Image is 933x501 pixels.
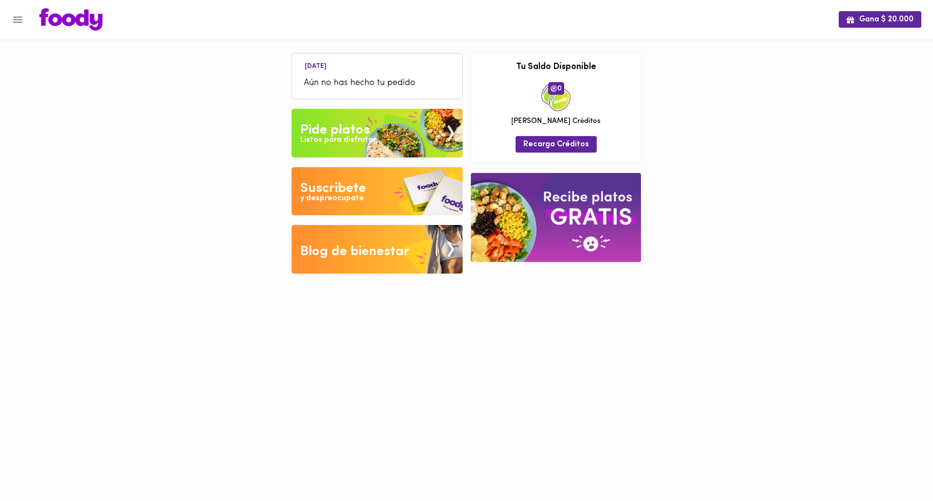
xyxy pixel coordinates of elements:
[839,11,921,27] button: Gana $ 20.000
[548,82,564,95] span: 0
[300,242,410,261] div: Blog de bienestar
[847,15,914,24] span: Gana $ 20.000
[304,77,450,90] span: Aún no has hecho tu pedido
[523,140,589,149] span: Recarga Créditos
[297,61,334,70] li: [DATE]
[300,179,366,198] div: Suscribete
[300,193,364,204] div: y despreocupate
[292,225,463,274] img: Blog de bienestar
[511,116,601,126] span: [PERSON_NAME] Créditos
[516,136,597,152] button: Recarga Créditos
[292,167,463,216] img: Disfruta bajar de peso
[300,135,376,146] div: Listos para disfrutar
[471,173,641,262] img: referral-banner.png
[6,8,30,32] button: Menu
[478,63,634,72] h3: Tu Saldo Disponible
[39,8,103,31] img: logo.png
[551,85,557,92] img: foody-creditos.png
[292,109,463,157] img: Pide un Platos
[300,121,370,140] div: Pide platos
[541,82,570,111] img: credits-package.png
